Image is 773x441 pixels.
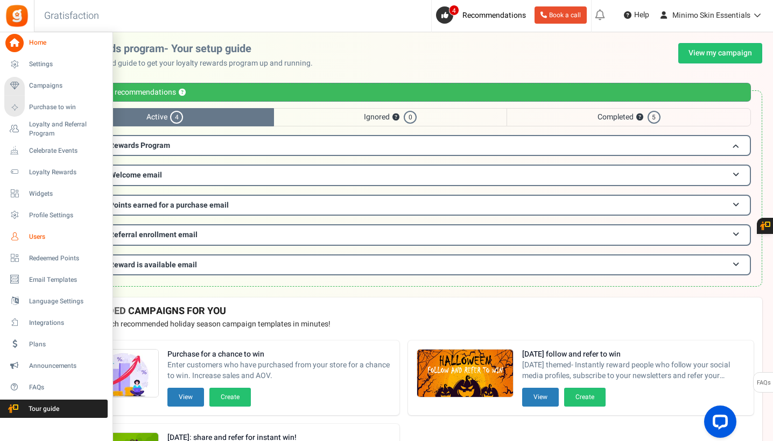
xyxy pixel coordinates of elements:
button: View [167,388,204,407]
span: Email Templates [29,275,104,284]
span: Active [56,108,274,126]
span: Widgets [29,189,104,198]
span: Completed [507,108,751,126]
span: FAQs [29,383,104,392]
p: Preview and launch recommended holiday season campaign templates in minutes! [53,319,754,330]
a: Users [4,227,108,246]
div: Personalized recommendations [56,83,751,102]
strong: Purchase for a chance to win [167,349,391,360]
span: 4 [170,111,183,124]
span: 5 [648,111,660,124]
span: Welcome email [109,169,162,181]
a: FAQs [4,378,108,396]
span: FAQs [756,373,771,393]
span: Profile Settings [29,211,104,220]
span: Enter customers who have purchased from your store for a chance to win. Increase sales and AOV. [167,360,391,381]
a: Plans [4,335,108,353]
span: Integrations [29,318,104,328]
span: Language Settings [29,297,104,306]
span: Help [631,10,649,20]
a: 4 Recommendations [436,6,530,24]
button: ? [392,114,399,121]
span: Plans [29,340,104,349]
a: Campaigns [4,77,108,95]
h4: RECOMMENDED CAMPAIGNS FOR YOU [53,306,754,317]
span: Tour guide [5,404,80,414]
span: Home [29,38,104,47]
h3: Gratisfaction [32,5,111,27]
span: Loyalty and Referral Program [29,120,108,138]
span: Announcements [29,361,104,371]
span: Recommendations [462,10,526,21]
button: Create [209,388,251,407]
span: Campaigns [29,81,104,90]
span: Ignored [274,108,507,126]
img: Recommended Campaigns [417,350,513,398]
span: Users [29,232,104,241]
span: Points earned for a purchase email [109,200,229,211]
h2: Loyalty rewards program- Your setup guide [45,43,321,55]
span: Celebrate Events [29,146,104,155]
span: [DATE] themed- Instantly reward people who follow your social media profiles, subscribe to your n... [522,360,746,381]
button: View [522,388,559,407]
strong: [DATE] follow and refer to win [522,349,746,360]
a: Loyalty Rewards [4,163,108,181]
span: 0 [404,111,417,124]
span: Referral enrollment email [109,229,198,240]
span: Purchase to win [29,103,104,112]
a: Loyalty and Referral Program [4,120,108,138]
span: Loyalty Rewards [29,168,104,177]
a: Settings [4,55,108,74]
button: Create [564,388,606,407]
a: Celebrate Events [4,141,108,160]
span: Minimo Skin Essentials [672,10,750,21]
span: Reward is available email [109,259,197,271]
a: Home [4,34,108,52]
a: Profile Settings [4,206,108,224]
a: Widgets [4,184,108,203]
span: 4 [449,5,459,16]
a: Help [620,6,653,24]
a: Book a call [535,6,587,24]
a: View my campaign [678,43,762,63]
a: Email Templates [4,271,108,289]
button: ? [636,114,643,121]
p: Use this personalized guide to get your loyalty rewards program up and running. [45,58,321,69]
a: Purchase to win [4,98,108,117]
a: Announcements [4,357,108,375]
a: Language Settings [4,292,108,310]
span: Redeemed Points [29,254,104,263]
span: Settings [29,60,104,69]
a: Redeemed Points [4,249,108,267]
img: Gratisfaction [5,4,29,28]
span: Loyalty Rewards Program [82,140,170,151]
a: Integrations [4,314,108,332]
button: ? [179,89,186,96]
